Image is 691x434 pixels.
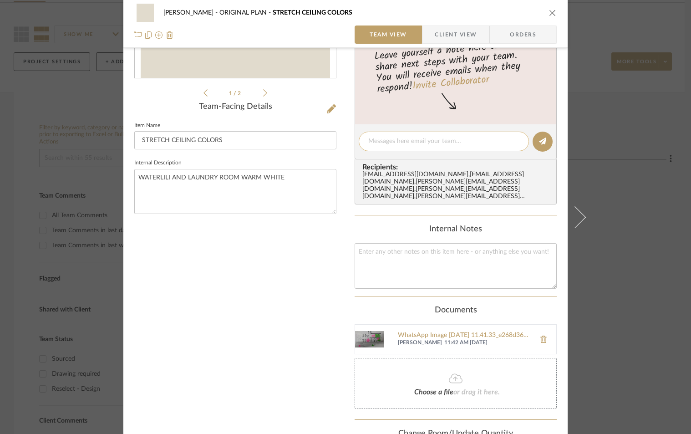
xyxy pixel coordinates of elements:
span: Client View [435,26,477,44]
img: Remove from project [166,31,173,39]
img: WhatsApp Image 2025-09-08 at 11.41.33_e268d369.jpg [355,325,384,354]
span: ORIGINAL PLAN [219,10,273,16]
span: 2 [238,91,242,96]
span: Recipients: [362,163,553,171]
span: Orders [500,26,546,44]
span: 1 [229,91,234,96]
a: WhatsApp Image [DATE] 11.41.33_e268d369.jpg [398,332,531,339]
span: STRETCH CEILING COLORS [273,10,352,16]
button: close [549,9,557,17]
span: 11:42 AM [DATE] [444,339,531,347]
span: Team View [370,26,407,44]
input: Enter Item Name [134,131,336,149]
div: Internal Notes [355,225,557,235]
span: / [234,91,238,96]
span: [PERSON_NAME] [163,10,219,16]
div: Leave yourself a note here or share next steps with your team. You will receive emails when they ... [354,36,558,97]
img: d4168adb-e1b2-4da3-87e4-831617efc885_48x40.jpg [134,4,156,22]
label: Item Name [134,123,160,128]
div: [EMAIL_ADDRESS][DOMAIN_NAME] , [EMAIL_ADDRESS][DOMAIN_NAME] , [PERSON_NAME][EMAIL_ADDRESS][DOMAIN... [362,171,553,200]
label: Internal Description [134,161,182,165]
div: Documents [355,306,557,316]
a: Invite Collaborator [412,71,490,94]
span: [PERSON_NAME] [398,339,442,347]
div: Team-Facing Details [134,102,336,112]
span: or drag it here. [453,388,500,396]
span: Choose a file [414,388,453,396]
